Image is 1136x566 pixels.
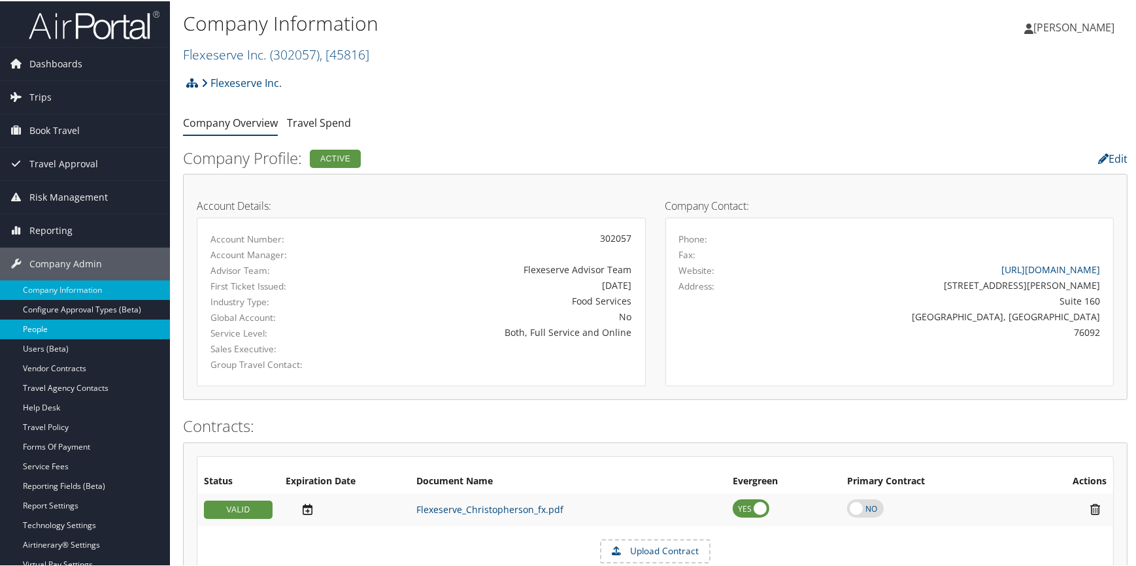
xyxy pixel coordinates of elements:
[1001,262,1100,275] a: [URL][DOMAIN_NAME]
[210,263,338,276] label: Advisor Team:
[310,148,361,167] div: Active
[1098,150,1128,165] a: Edit
[789,308,1100,322] div: [GEOGRAPHIC_DATA], [GEOGRAPHIC_DATA]
[358,230,632,244] div: 302057
[183,8,812,36] h1: Company Information
[358,277,632,291] div: [DATE]
[183,146,806,168] h2: Company Profile:
[29,80,52,112] span: Trips
[29,113,80,146] span: Book Travel
[287,114,351,129] a: Travel Spend
[210,231,338,244] label: Account Number:
[358,324,632,338] div: Both, Full Service and Online
[29,246,102,279] span: Company Admin
[601,539,709,561] label: Upload Contract
[1024,7,1128,46] a: [PERSON_NAME]
[320,44,369,62] span: , [ 45816 ]
[358,261,632,275] div: Flexeserve Advisor Team
[358,308,632,322] div: No
[726,469,841,492] th: Evergreen
[841,469,1020,492] th: Primary Contract
[789,293,1100,307] div: Suite 160
[679,231,708,244] label: Phone:
[210,341,338,354] label: Sales Executive:
[29,213,73,246] span: Reporting
[679,278,715,291] label: Address:
[358,293,632,307] div: Food Services
[286,501,403,515] div: Add/Edit Date
[679,263,715,276] label: Website:
[201,69,282,95] a: Flexeserve Inc.
[789,277,1100,291] div: [STREET_ADDRESS][PERSON_NAME]
[29,46,82,79] span: Dashboards
[210,247,338,260] label: Account Manager:
[1020,469,1113,492] th: Actions
[279,469,410,492] th: Expiration Date
[1033,19,1114,33] span: [PERSON_NAME]
[1084,501,1107,515] i: Remove Contract
[789,324,1100,338] div: 76092
[210,294,338,307] label: Industry Type:
[410,469,726,492] th: Document Name
[197,199,646,210] h4: Account Details:
[197,469,279,492] th: Status
[183,414,1128,436] h2: Contracts:
[416,502,563,514] a: Flexeserve_Christopherson_fx.pdf
[183,114,278,129] a: Company Overview
[679,247,696,260] label: Fax:
[29,146,98,179] span: Travel Approval
[210,325,338,339] label: Service Level:
[204,499,273,518] div: VALID
[29,180,108,212] span: Risk Management
[270,44,320,62] span: ( 302057 )
[29,8,159,39] img: airportal-logo.png
[183,44,369,62] a: Flexeserve Inc.
[210,310,338,323] label: Global Account:
[210,278,338,291] label: First Ticket Issued:
[210,357,338,370] label: Group Travel Contact:
[665,199,1114,210] h4: Company Contact:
